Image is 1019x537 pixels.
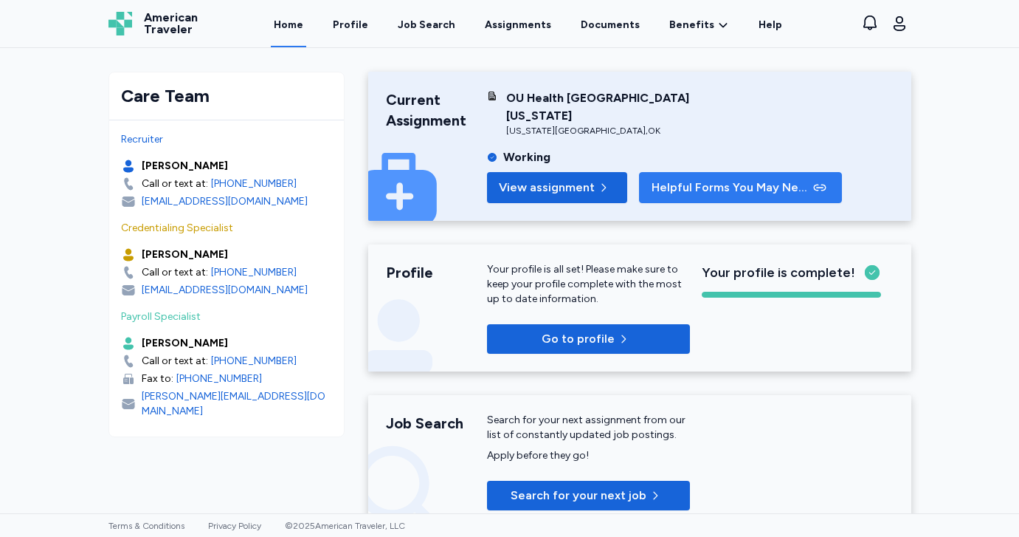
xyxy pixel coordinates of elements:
button: Helpful Forms You May Need [639,172,842,203]
span: © 2025 American Traveler, LLC [285,521,405,531]
div: Job Search [386,413,488,434]
div: Current Assignment [386,89,488,131]
span: Search for your next job [511,487,646,504]
button: Go to profile [487,324,690,354]
div: Profile [386,262,488,283]
div: Job Search [398,18,455,33]
div: [PERSON_NAME] [142,247,228,262]
div: Call or text at: [142,265,208,280]
a: Terms & Conditions [108,521,184,531]
a: Privacy Policy [208,521,261,531]
span: Benefits [669,18,714,33]
a: [PHONE_NUMBER] [176,372,262,386]
button: Search for your next job [487,481,690,510]
a: [PHONE_NUMBER] [211,265,297,280]
span: Your profile is complete! [702,262,855,283]
div: Call or text at: [142,354,208,369]
div: Apply before they go! [487,448,690,463]
div: Recruiter [121,132,332,147]
a: [PHONE_NUMBER] [211,177,297,191]
button: View assignment [487,172,627,203]
div: Care Team [121,84,332,108]
div: [EMAIL_ADDRESS][DOMAIN_NAME] [142,283,308,298]
div: [PERSON_NAME] [142,159,228,174]
a: [PHONE_NUMBER] [211,354,297,369]
div: OU Health [GEOGRAPHIC_DATA][US_STATE] [506,89,690,125]
span: View assignment [499,179,595,196]
a: Benefits [669,18,729,33]
span: Go to profile [542,330,615,348]
div: [US_STATE][GEOGRAPHIC_DATA] , OK [506,125,690,137]
div: Credentialing Specialist [121,221,332,236]
div: Your profile is all set! Please make sure to keep your profile complete with the most up to date ... [487,262,690,307]
div: [EMAIL_ADDRESS][DOMAIN_NAME] [142,194,308,209]
div: Call or text at: [142,177,208,191]
span: Helpful Forms You May Need [652,179,809,196]
a: Home [271,1,306,47]
img: Logo [108,12,132,35]
span: American Traveler [144,12,198,35]
div: [PERSON_NAME] [142,336,228,351]
div: Fax to: [142,372,173,386]
div: Search for your next assignment from our list of constantly updated job postings. [487,413,690,442]
div: [PERSON_NAME][EMAIL_ADDRESS][DOMAIN_NAME] [142,389,332,419]
div: Payroll Specialist [121,309,332,324]
div: Working [503,148,550,166]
